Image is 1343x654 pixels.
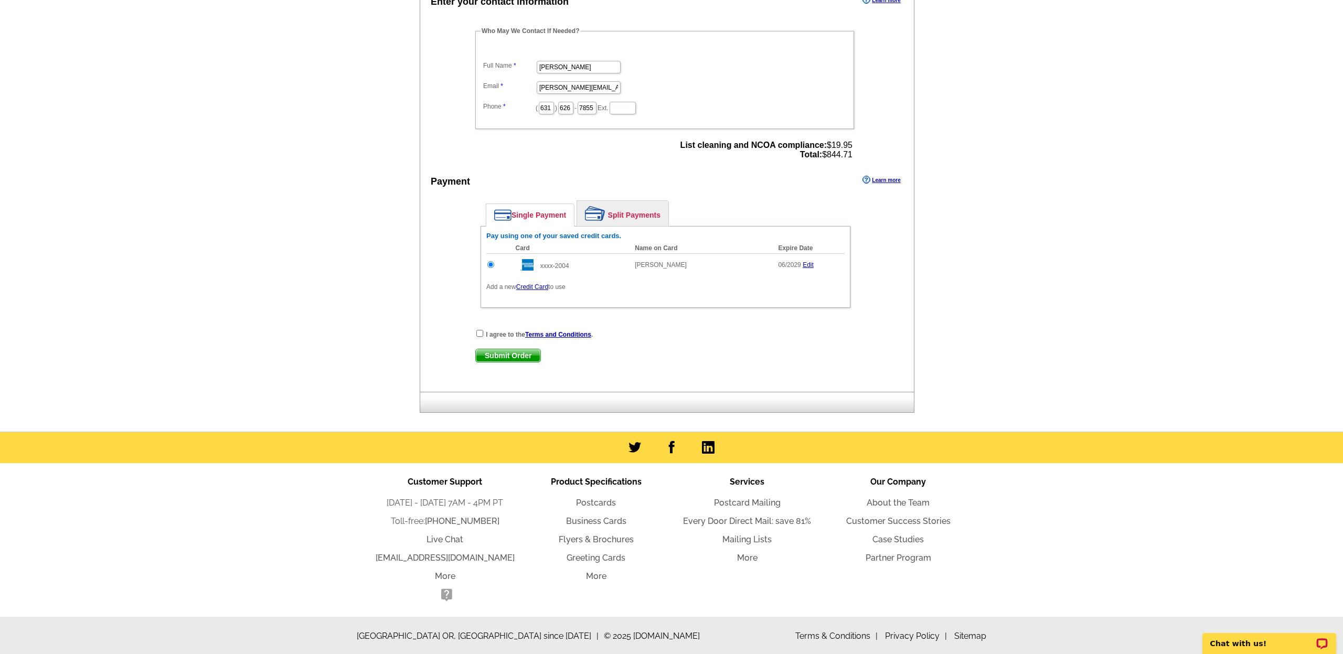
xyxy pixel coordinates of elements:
a: More [435,571,455,581]
a: Partner Program [866,553,931,563]
span: $19.95 $844.71 [680,141,852,159]
img: amex.gif [516,259,534,271]
a: About the Team [867,498,930,508]
span: xxxx-2004 [540,262,569,270]
a: Privacy Policy [885,631,947,641]
span: [GEOGRAPHIC_DATA] OR, [GEOGRAPHIC_DATA] since [DATE] [357,630,599,642]
h6: Pay using one of your saved credit cards. [486,232,845,240]
a: More [737,553,758,563]
a: Postcards [576,498,616,508]
a: Case Studies [872,534,924,544]
a: Sitemap [954,631,986,641]
a: Flyers & Brochures [559,534,634,544]
iframe: LiveChat chat widget [1196,621,1343,654]
a: Live Chat [427,534,463,544]
li: Toll-free: [369,515,520,528]
img: split-payment.png [585,206,605,221]
span: Our Company [870,477,926,487]
a: Customer Success Stories [846,516,951,526]
strong: Total: [800,150,822,159]
th: Card [510,243,630,254]
li: [DATE] - [DATE] 7AM - 4PM PT [369,497,520,509]
a: [EMAIL_ADDRESS][DOMAIN_NAME] [376,553,515,563]
span: Services [730,477,764,487]
a: Split Payments [577,201,668,226]
p: Add a new to use [486,282,845,292]
a: Terms & Conditions [795,631,878,641]
a: Business Cards [566,516,626,526]
a: Greeting Cards [567,553,625,563]
a: [PHONE_NUMBER] [425,516,499,526]
span: 06/2029 [778,261,801,269]
span: Customer Support [408,477,482,487]
a: Edit [803,261,814,269]
a: More [586,571,606,581]
span: [PERSON_NAME] [635,261,687,269]
a: Every Door Direct Mail: save 81% [683,516,811,526]
dd: ( ) - Ext. [481,99,849,115]
strong: I agree to the . [486,331,593,338]
div: Payment [431,175,470,189]
th: Name on Card [630,243,773,254]
th: Expire Date [773,243,845,254]
a: Mailing Lists [722,534,772,544]
strong: List cleaning and NCOA compliance: [680,141,827,149]
a: Single Payment [486,204,574,226]
img: single-payment.png [494,209,511,221]
label: Email [483,81,536,91]
label: Full Name [483,61,536,70]
a: Terms and Conditions [525,331,591,338]
legend: Who May We Contact If Needed? [481,26,580,36]
label: Phone [483,102,536,111]
a: Learn more [862,176,900,184]
a: Credit Card [516,283,548,291]
span: Submit Order [476,349,540,362]
span: © 2025 [DOMAIN_NAME] [604,630,700,642]
span: Product Specifications [551,477,642,487]
a: Postcard Mailing [714,498,781,508]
